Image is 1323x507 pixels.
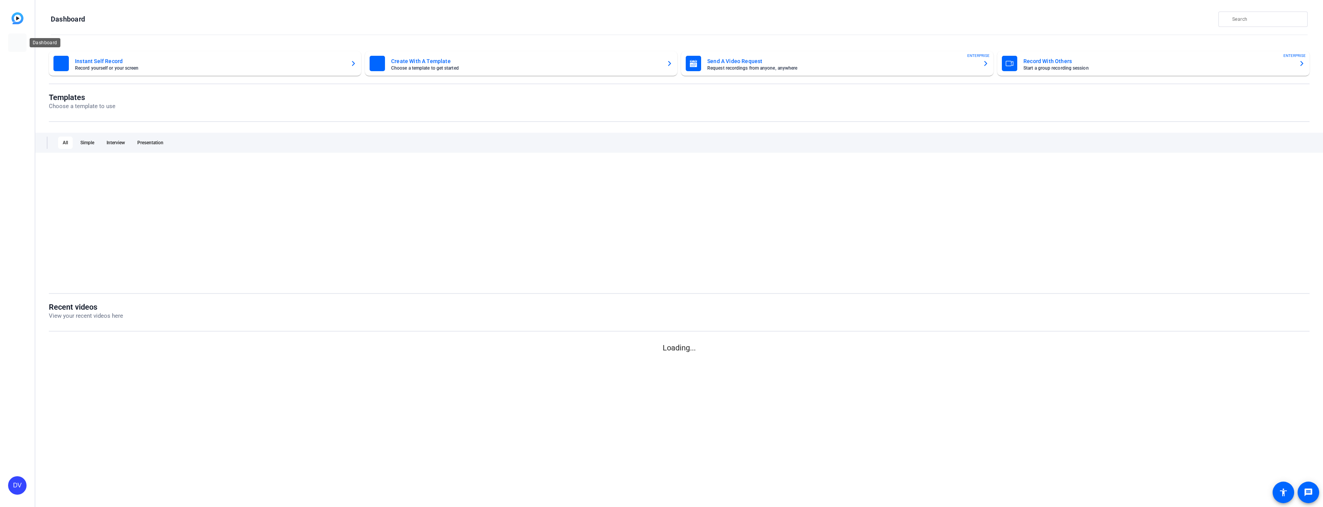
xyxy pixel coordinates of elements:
div: Dashboard [30,38,60,47]
div: Presentation [133,137,168,149]
mat-card-subtitle: Start a group recording session [1023,66,1293,70]
p: View your recent videos here [49,312,123,320]
h1: Dashboard [51,15,85,24]
mat-card-title: Create With A Template [391,57,660,66]
mat-card-subtitle: Choose a template to get started [391,66,660,70]
p: Choose a template to use [49,102,115,111]
input: Search [1232,15,1301,24]
h1: Templates [49,93,115,102]
mat-card-subtitle: Request recordings from anyone, anywhere [707,66,976,70]
button: Record With OthersStart a group recording sessionENTERPRISE [997,51,1310,76]
mat-icon: accessibility [1279,488,1288,497]
mat-card-subtitle: Record yourself or your screen [75,66,344,70]
span: ENTERPRISE [967,53,990,58]
h1: Recent videos [49,302,123,312]
div: Interview [102,137,130,149]
mat-card-title: Send A Video Request [707,57,976,66]
mat-card-title: Record With Others [1023,57,1293,66]
div: All [58,137,73,149]
span: ENTERPRISE [1283,53,1306,58]
button: Instant Self RecordRecord yourself or your screen [49,51,361,76]
button: Send A Video RequestRequest recordings from anyone, anywhereENTERPRISE [681,51,993,76]
mat-icon: message [1304,488,1313,497]
div: DV [8,476,27,495]
img: blue-gradient.svg [12,12,23,24]
div: Simple [76,137,99,149]
p: Loading... [49,342,1310,354]
mat-card-title: Instant Self Record [75,57,344,66]
button: Create With A TemplateChoose a template to get started [365,51,677,76]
